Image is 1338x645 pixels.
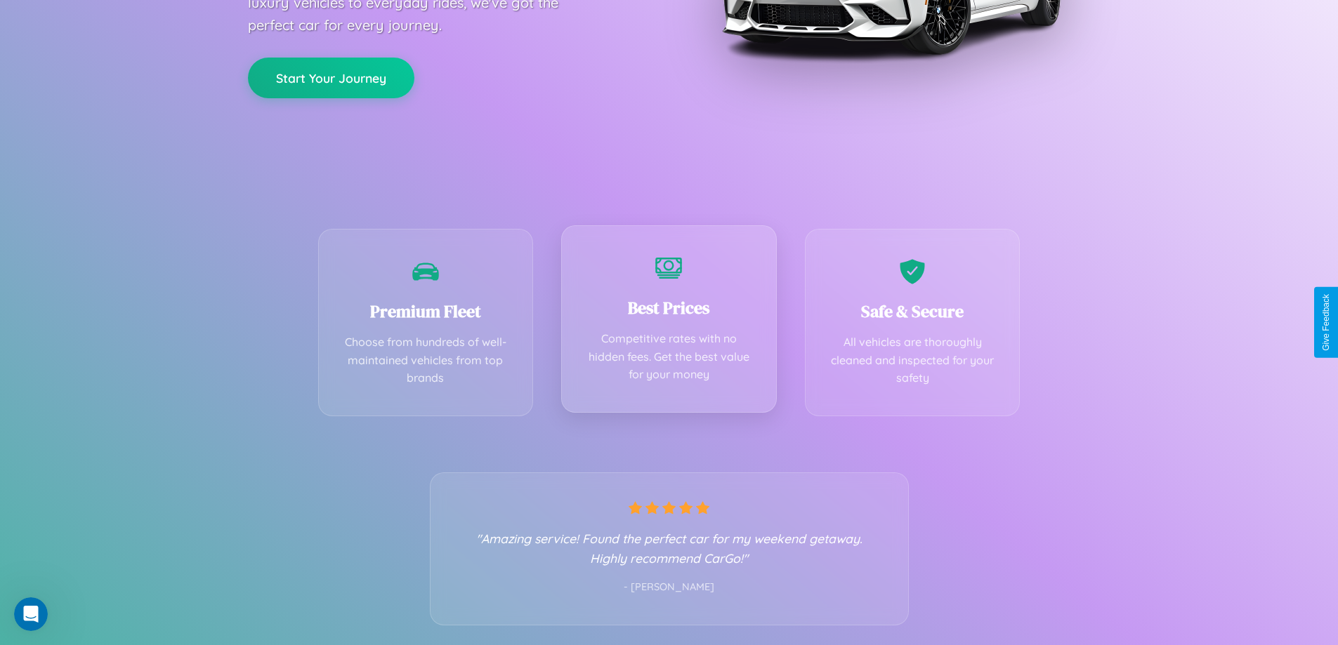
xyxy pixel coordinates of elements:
h3: Premium Fleet [340,300,512,323]
p: Choose from hundreds of well-maintained vehicles from top brands [340,333,512,387]
p: All vehicles are thoroughly cleaned and inspected for your safety [827,333,999,387]
p: "Amazing service! Found the perfect car for my weekend getaway. Highly recommend CarGo!" [459,528,880,568]
p: Competitive rates with no hidden fees. Get the best value for your money [583,330,755,384]
button: Start Your Journey [248,58,414,98]
div: Give Feedback [1321,294,1331,351]
h3: Safe & Secure [827,300,999,323]
p: - [PERSON_NAME] [459,578,880,597]
h3: Best Prices [583,296,755,319]
iframe: Intercom live chat [14,597,48,631]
